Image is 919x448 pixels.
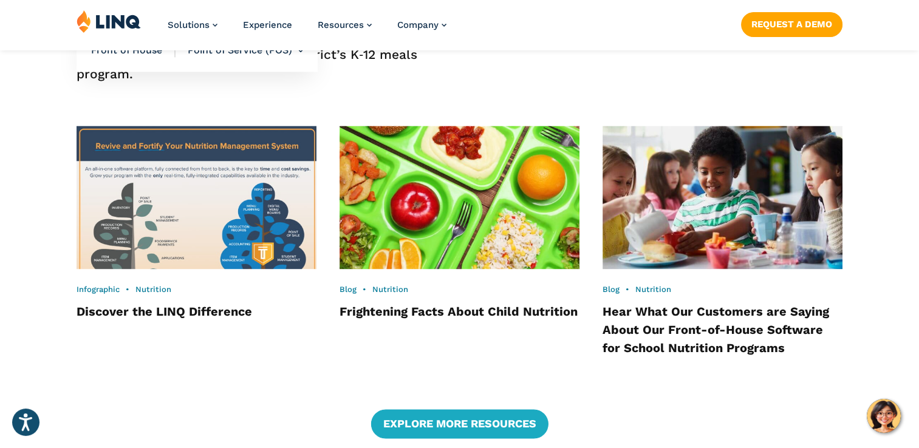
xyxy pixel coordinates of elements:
a: Hear What Our Customers are Saying About Our Front-of-House Software for School Nutrition Programs [603,304,829,355]
div: • [340,284,579,295]
a: Blog [340,285,357,294]
div: • [603,284,842,295]
button: Hello, have a question? Let’s chat. [867,399,901,433]
nav: Primary Navigation [168,10,446,50]
span: Company [397,19,439,30]
li: Point of Service (POS) [176,29,303,72]
a: Frightening Facts About Child Nutrition [340,304,578,319]
div: • [77,284,316,295]
nav: Button Navigation [741,10,842,36]
a: Discover the LINQ Difference [77,304,252,319]
img: Bold colorful food on school food trays [340,126,579,269]
img: a girl in a yellow shirt pours water for a boy and another girl at her lunch table front of house... [603,126,842,269]
a: Resources [318,19,372,30]
a: Solutions [168,19,217,30]
a: Experience [243,19,292,30]
img: Nutrition Management System Infographic [77,126,316,269]
a: Explore More Resources [371,409,548,438]
a: Blog [603,285,620,294]
span: Solutions [168,19,210,30]
a: Nutrition [135,285,171,294]
img: LINQ | K‑12 Software [77,10,141,33]
span: Resources [318,19,364,30]
a: Infographic [77,285,120,294]
a: Nutrition [635,285,671,294]
a: Request a Demo [741,12,842,36]
a: Nutrition [372,285,408,294]
a: Company [397,19,446,30]
span: Front of House [91,44,176,57]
